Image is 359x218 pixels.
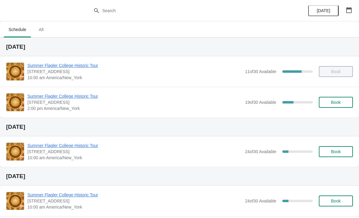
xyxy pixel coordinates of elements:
button: Book [319,97,353,108]
img: Summer Flagler College Historic Tour | 74 King Street, St. Augustine, FL, USA | 10:00 am America/... [6,192,24,210]
h2: [DATE] [6,44,353,50]
button: Book [319,146,353,157]
span: Summer Flagler College Historic Tour [27,62,242,69]
img: Summer Flagler College Historic Tour | 74 King Street, St. Augustine, FL, USA | 10:00 am America/... [6,143,24,160]
span: 2:00 pm America/New_York [27,105,242,111]
span: 10:00 am America/New_York [27,75,242,81]
span: Summer Flagler College Historic Tour [27,93,242,99]
img: Summer Flagler College Historic Tour | 74 King Street, St. Augustine, FL, USA | 10:00 am America/... [6,63,24,80]
span: [DATE] [317,8,330,13]
span: [STREET_ADDRESS] [27,149,242,155]
span: All [33,24,49,35]
input: Search [102,5,269,16]
span: 11 of 30 Available [245,69,276,74]
button: Book [319,195,353,206]
span: 24 of 30 Available [245,149,276,154]
button: [DATE] [308,5,339,16]
span: 10:00 am America/New_York [27,204,242,210]
h2: [DATE] [6,124,353,130]
span: [STREET_ADDRESS] [27,99,242,105]
h2: [DATE] [6,173,353,179]
span: 10:00 am America/New_York [27,155,242,161]
span: Book [331,149,341,154]
span: Summer Flagler College Historic Tour [27,142,242,149]
span: Summer Flagler College Historic Tour [27,192,242,198]
span: [STREET_ADDRESS] [27,69,242,75]
span: Book [331,100,341,105]
span: 24 of 30 Available [245,199,276,203]
img: Summer Flagler College Historic Tour | 74 King Street, St. Augustine, FL, USA | 2:00 pm America/N... [6,93,24,111]
span: [STREET_ADDRESS] [27,198,242,204]
span: Schedule [4,24,31,35]
span: 19 of 30 Available [245,100,276,105]
span: Book [331,199,341,203]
